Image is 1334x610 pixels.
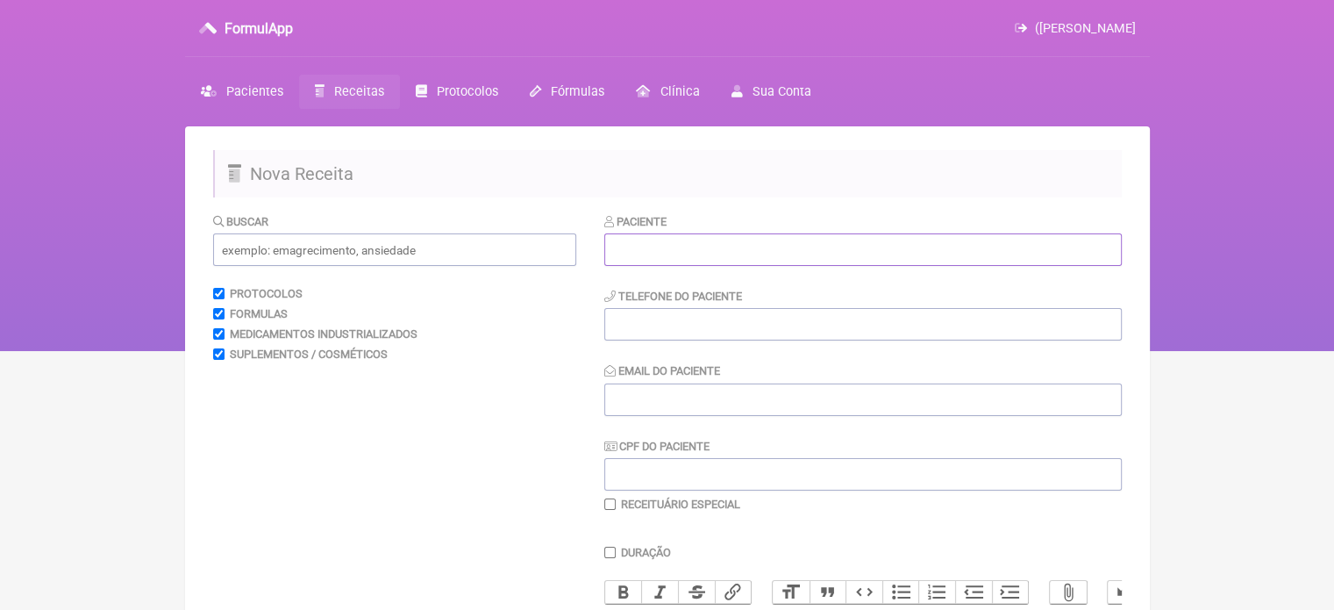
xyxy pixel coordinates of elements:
label: Telefone do Paciente [604,290,742,303]
h3: FormulApp [225,20,293,37]
span: Protocolos [437,84,498,99]
a: ([PERSON_NAME] [1015,21,1135,36]
button: Bullets [882,581,919,604]
span: Fórmulas [551,84,604,99]
a: Fórmulas [514,75,620,109]
label: Suplementos / Cosméticos [230,348,388,361]
a: Clínica [620,75,715,109]
button: Bold [605,581,642,604]
a: Protocolos [400,75,514,109]
button: Quote [810,581,846,604]
button: Italic [641,581,678,604]
span: Clínica [660,84,699,99]
button: Increase Level [992,581,1029,604]
label: Formulas [230,307,288,320]
label: Medicamentos Industrializados [230,327,417,341]
button: Undo [1108,581,1145,604]
button: Strikethrough [678,581,715,604]
span: Sua Conta [753,84,811,99]
label: Protocolos [230,287,303,300]
label: Duração [621,546,671,559]
button: Link [715,581,752,604]
label: Receituário Especial [621,498,740,511]
a: Receitas [299,75,400,109]
button: Decrease Level [955,581,992,604]
span: ([PERSON_NAME] [1035,21,1136,36]
span: Pacientes [226,84,283,99]
h2: Nova Receita [213,150,1122,197]
input: exemplo: emagrecimento, ansiedade [213,233,576,266]
span: Receitas [334,84,384,99]
button: Code [845,581,882,604]
a: Sua Conta [715,75,826,109]
a: Pacientes [185,75,299,109]
button: Numbers [918,581,955,604]
label: CPF do Paciente [604,440,710,453]
label: Buscar [213,215,269,228]
button: Attach Files [1050,581,1087,604]
label: Email do Paciente [604,364,720,377]
button: Heading [773,581,810,604]
label: Paciente [604,215,667,228]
